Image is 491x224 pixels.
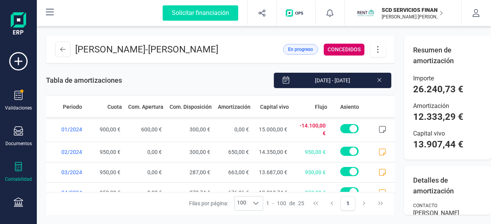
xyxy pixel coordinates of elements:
[254,117,292,142] span: 15.000,00 €
[63,103,82,111] span: Periodo
[373,196,388,211] button: Last Page
[325,196,339,211] button: Previous Page
[125,183,166,203] span: 0,00 €
[308,196,323,211] button: First Page
[315,103,327,111] span: Flujo
[87,117,125,142] span: 900,00 €
[46,162,87,182] span: 03/2024
[166,117,215,142] span: 300,00 €
[254,162,292,182] span: 13.687,00 €
[413,129,445,138] span: Capital vivo
[289,199,295,207] span: de
[413,209,482,218] span: [PERSON_NAME]
[288,46,313,53] span: En progreso
[357,196,372,211] button: Next Page
[340,103,359,111] span: Asiento
[413,203,437,209] span: Contacto
[298,199,304,207] span: 25
[292,183,330,203] span: 950,00 €
[5,176,32,182] div: Contabilidad
[277,199,286,207] span: 100
[260,103,289,111] span: Capital vivo
[75,43,218,56] p: [PERSON_NAME] -
[166,162,215,182] span: 287,00 €
[46,117,87,142] span: 01/2024
[413,111,463,123] span: 12.333,29 €
[341,196,355,211] button: Page 1
[87,162,125,182] span: 950,00 €
[153,1,247,25] button: Solicitar financiación
[215,162,254,182] span: 663,00 €
[266,199,304,207] div: -
[11,12,26,37] img: Logo Finanedi
[357,5,374,21] img: SC
[107,103,122,111] span: Cuota
[46,75,122,86] span: Tabla de amortizaciones
[125,162,166,182] span: 0,00 €
[125,142,166,162] span: 0,00 €
[382,6,443,14] p: SCD SERVICIOS FINANCIEROS SL
[46,142,87,162] span: 02/2024
[413,138,463,150] span: 13.907,44 €
[189,196,264,211] div: Filas por página:
[292,117,330,142] span: -14.100,00 €
[413,175,482,196] p: Detalles de amortización
[170,103,212,111] span: Com. Disposición
[292,142,330,162] span: 950,00 €
[254,183,292,203] span: 13.010,74 €
[281,1,311,25] button: Logo de OPS
[413,83,463,95] span: 26.240,73 €
[215,183,254,203] span: 676,26 €
[413,101,449,111] span: Amortización
[215,117,254,142] span: 0,00 €
[218,103,250,111] span: Amortización
[125,117,166,142] span: 600,00 €
[166,183,215,203] span: 273,74 €
[292,162,330,182] span: 950,00 €
[266,199,269,207] span: 1
[235,196,249,210] span: 100
[324,44,364,56] div: CONCEDIDOS
[87,183,125,203] span: 950,00 €
[215,142,254,162] span: 650,00 €
[87,142,125,162] span: 950,00 €
[148,44,218,55] span: [PERSON_NAME]
[413,45,482,66] p: Resumen de amortización
[354,1,452,25] button: SCSCD SERVICIOS FINANCIEROS SL[PERSON_NAME] [PERSON_NAME] VOZMEDIANO [PERSON_NAME]
[5,105,32,111] div: Validaciones
[254,142,292,162] span: 14.350,00 €
[413,74,434,83] span: Importe
[166,142,215,162] span: 300,00 €
[5,141,32,147] div: Documentos
[286,9,306,17] img: Logo de OPS
[128,103,163,111] span: Com. Apertura
[163,5,238,21] div: Solicitar financiación
[382,14,443,20] p: [PERSON_NAME] [PERSON_NAME] VOZMEDIANO [PERSON_NAME]
[46,183,87,203] span: 04/2024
